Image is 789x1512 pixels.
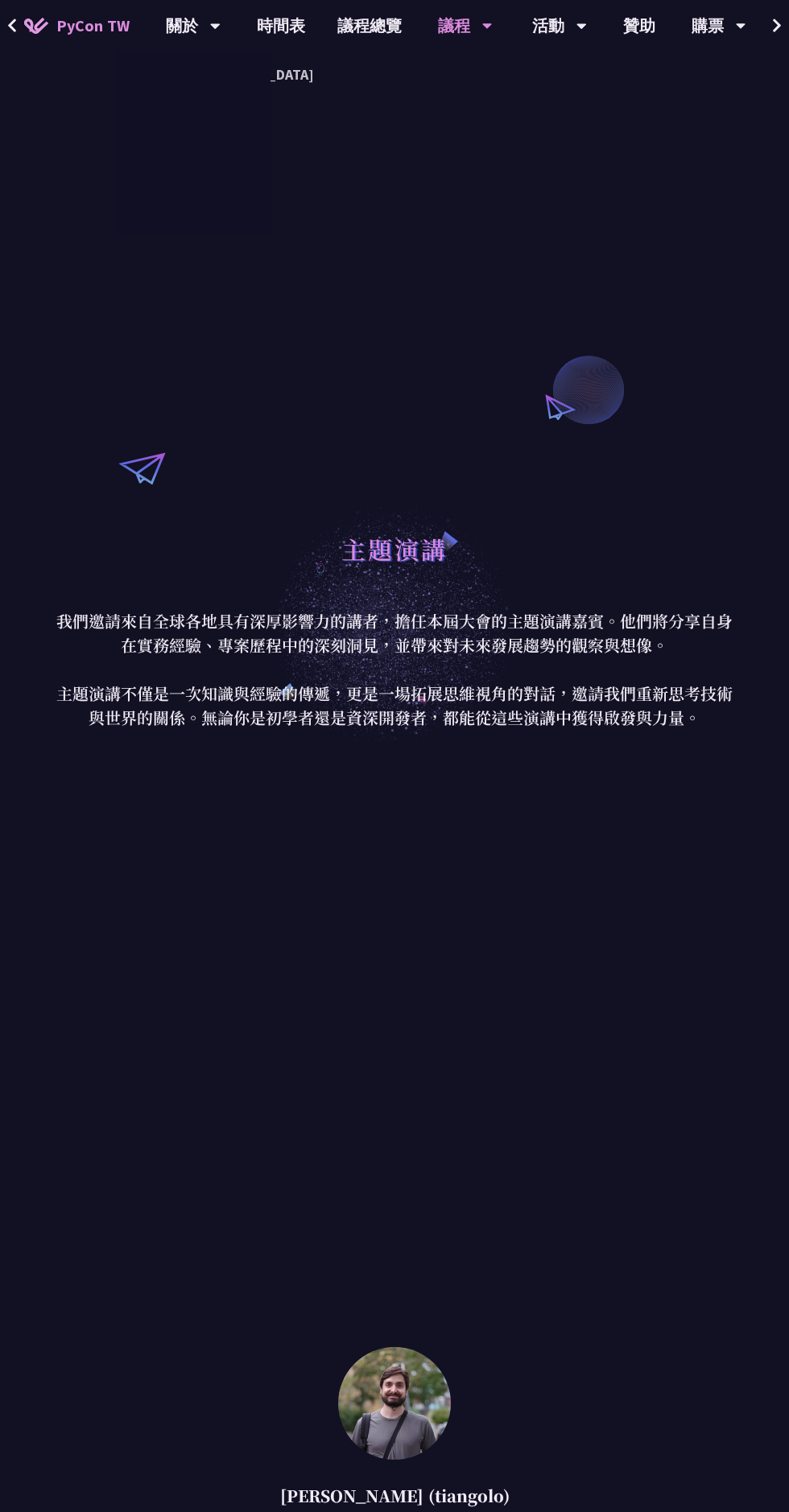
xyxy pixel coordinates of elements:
[338,1347,451,1460] img: Sebastián Ramírez (tiangolo)
[341,525,448,573] h1: 主題演講
[56,14,130,38] span: PyCon TW
[8,6,146,46] a: PyCon TW
[24,18,48,34] img: Home icon of PyCon TW 2025
[116,56,271,93] a: PyCon [GEOGRAPHIC_DATA]
[56,609,733,730] p: 我們邀請來自全球各地具有深厚影響力的講者，擔任本屆大會的主題演講嘉賓。他們將分享自身在實務經驗、專案歷程中的深刻洞見，並帶來對未來發展趨勢的觀察與想像。 主題演講不僅是一次知識與經驗的傳遞，更是...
